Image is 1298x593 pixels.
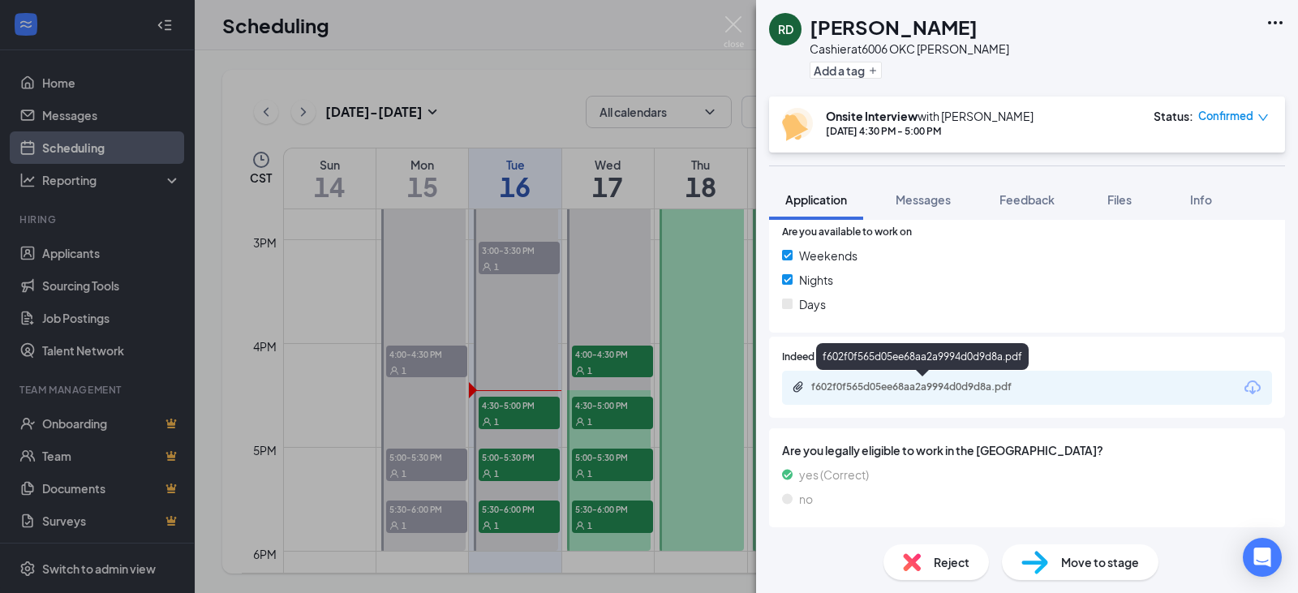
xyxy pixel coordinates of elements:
[1198,108,1253,124] span: Confirmed
[826,108,1034,124] div: with [PERSON_NAME]
[799,271,833,289] span: Nights
[782,441,1272,459] span: Are you legally eligible to work in the [GEOGRAPHIC_DATA]?
[778,21,793,37] div: RD
[792,380,1055,396] a: Paperclipf602f0f565d05ee68aa2a9994d0d9d8a.pdf
[811,380,1038,393] div: f602f0f565d05ee68aa2a9994d0d9d8a.pdf
[999,192,1055,207] span: Feedback
[826,124,1034,138] div: [DATE] 4:30 PM - 5:00 PM
[799,466,869,483] span: yes (Correct)
[799,295,826,313] span: Days
[1190,192,1212,207] span: Info
[896,192,951,207] span: Messages
[1257,112,1269,123] span: down
[810,13,978,41] h1: [PERSON_NAME]
[782,350,853,365] span: Indeed Resume
[934,553,969,571] span: Reject
[1061,553,1139,571] span: Move to stage
[826,109,918,123] b: Onsite Interview
[816,343,1029,370] div: f602f0f565d05ee68aa2a9994d0d9d8a.pdf
[1154,108,1193,124] div: Status :
[799,490,813,508] span: no
[868,66,878,75] svg: Plus
[810,62,882,79] button: PlusAdd a tag
[1266,13,1285,32] svg: Ellipses
[810,41,1009,57] div: Cashier at 6006 OKC [PERSON_NAME]
[1243,538,1282,577] div: Open Intercom Messenger
[792,380,805,393] svg: Paperclip
[785,192,847,207] span: Application
[799,247,857,264] span: Weekends
[1107,192,1132,207] span: Files
[782,225,912,240] span: Are you available to work on
[1243,378,1262,397] svg: Download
